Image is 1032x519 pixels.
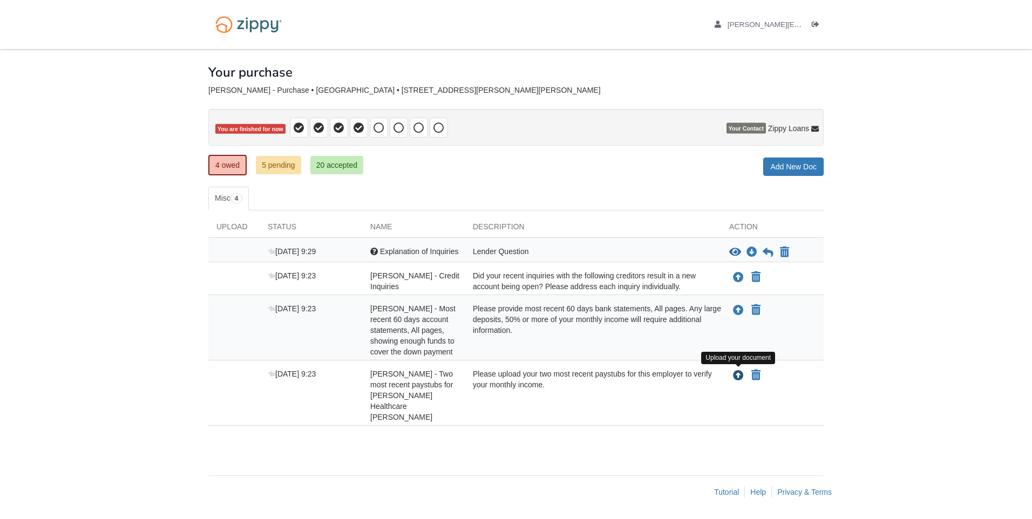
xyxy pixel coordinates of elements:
button: Declare Explanation of Inquiries not applicable [779,246,790,259]
span: [DATE] 9:23 [268,304,316,313]
a: 5 pending [256,156,301,174]
a: Download Explanation of Inquiries [746,248,757,257]
button: Upload Laura Roth - Most recent 60 days account statements, All pages, showing enough funds to co... [732,303,745,317]
a: Misc [208,187,249,210]
button: Declare Laura Roth - Credit Inquiries not applicable [750,271,762,284]
div: Please upload your two most recent paystubs for this employer to verify your monthly income. [465,368,721,422]
span: [PERSON_NAME] - Most recent 60 days account statements, All pages, showing enough funds to cover ... [370,304,456,356]
span: 4 [230,193,243,204]
a: 20 accepted [310,156,363,174]
a: edit profile [715,21,911,31]
div: Status [260,221,362,237]
span: [PERSON_NAME] - Two most recent paystubs for [PERSON_NAME] Healthcare [PERSON_NAME] [370,370,453,421]
button: Declare Laura Roth - Most recent 60 days account statements, All pages, showing enough funds to c... [750,304,762,317]
span: Zippy Loans [768,123,809,134]
div: [PERSON_NAME] - Purchase • [GEOGRAPHIC_DATA] • [STREET_ADDRESS][PERSON_NAME][PERSON_NAME] [208,86,824,95]
a: Privacy & Terms [777,488,832,496]
a: 4 owed [208,155,247,175]
span: [DATE] 9:23 [268,271,316,280]
div: Did your recent inquiries with the following creditors result in a new account being open? Please... [465,270,721,292]
div: Name [362,221,465,237]
button: Declare Laura Roth - Two most recent paystubs for Sharon Healthcare Woods not applicable [750,369,762,382]
div: Upload [208,221,260,237]
button: Upload Laura Roth - Credit Inquiries [732,270,745,284]
span: [PERSON_NAME] - Credit Inquiries [370,271,459,291]
div: Upload your document [701,352,775,364]
span: You are finished for now [215,124,286,134]
div: Description [465,221,721,237]
div: Please provide most recent 60 days bank statements, All pages. Any large deposits, 50% or more of... [465,303,721,357]
span: lorelyn_roth@yahoo.com [728,21,911,29]
div: Lender Question [465,246,721,259]
a: Log out [812,21,824,31]
span: [DATE] 9:29 [268,247,316,256]
span: [DATE] 9:23 [268,370,316,378]
a: Tutorial [714,488,739,496]
span: Explanation of Inquiries [380,247,459,256]
a: Help [750,488,766,496]
div: Action [721,221,824,237]
img: Logo [208,11,289,38]
span: Your Contact [727,123,766,134]
button: Upload Laura Roth - Two most recent paystubs for Sharon Healthcare Woods [732,368,745,383]
button: View Explanation of Inquiries [729,247,741,258]
h1: Your purchase [208,65,293,79]
a: Add New Doc [763,158,824,176]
